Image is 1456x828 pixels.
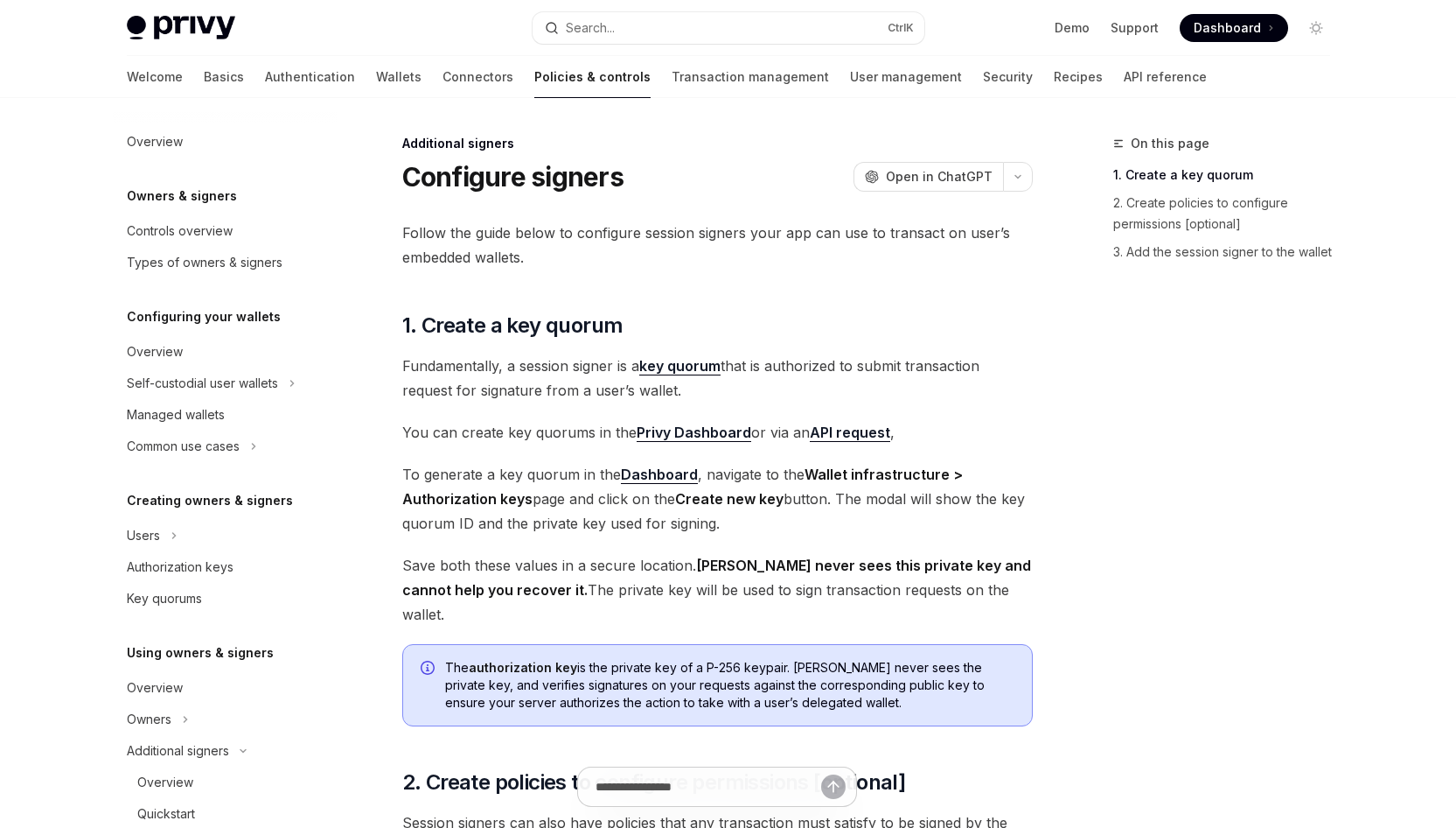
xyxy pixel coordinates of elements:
a: Overview [113,672,337,704]
a: Connectors [442,56,513,98]
a: Overview [113,126,337,158]
img: light logo [127,16,235,40]
a: Recipes [1054,56,1103,98]
a: Overview [113,767,337,798]
span: You can create key quorums in the or via an , [402,420,1033,445]
div: Additional signers [402,135,1033,152]
div: Additional signers [127,740,229,761]
a: Authorization keys [113,551,337,583]
span: To generate a key quorum in the , navigate to the page and click on the button. The modal will sh... [402,462,1033,536]
a: Security [983,56,1033,98]
a: Controls overview [113,215,337,247]
div: Managed wallets [127,404,225,425]
button: Send message [821,775,846,799]
a: Types of owners & signers [113,247,337,278]
div: Overview [127,131,183,152]
a: API reference [1124,56,1207,98]
span: 1. Create a key quorum [402,312,624,340]
a: key quorum [639,357,721,375]
div: Overview [137,772,193,793]
span: Save both these values in a secure location. The private key will be used to sign transaction req... [402,553,1033,627]
a: Transaction management [672,56,829,98]
span: Follow the guide below to configure session signers your app can use to transact on user’s embedd... [402,221,1033,270]
div: Authorization keys [127,557,233,578]
h5: Using owners & signers [127,642,274,663]
strong: Create new key [675,490,784,508]
a: Key quorums [113,583,337,614]
a: 1. Create a key quorum [1113,161,1344,189]
div: Search... [566,18,615,39]
div: Types of owners & signers [127,252,282,273]
button: Open in ChatGPT [853,162,1003,192]
h5: Creating owners & signers [127,490,293,511]
span: Fundamentally, a session signer is a that is authorized to submit transaction request for signatu... [402,354,1033,403]
a: Dashboard [621,466,698,484]
a: Demo [1055,19,1090,37]
a: Dashboard [1180,14,1288,42]
strong: authorization key [469,660,577,675]
a: API request [810,424,890,442]
button: Toggle Self-custodial user wallets section [113,368,337,399]
div: Overview [127,341,183,362]
a: Basics [204,56,244,98]
a: Welcome [127,56,183,98]
a: 2. Create policies to configure permissions [optional] [1113,189,1344,238]
input: Ask a question... [596,768,821,806]
h1: Configure signers [402,161,624,193]
div: Users [127,525,160,546]
button: Open search [533,12,924,44]
div: Common use cases [127,436,240,457]
a: 3. Add the session signer to the wallet [1113,238,1344,266]
div: Key quorums [127,588,202,609]
span: Open in ChatGPT [886,168,993,186]
div: Controls overview [127,221,233,242]
div: Owners [127,709,171,730]
button: Toggle Users section [113,520,337,551]
span: Ctrl K [888,21,914,35]
a: Wallets [376,56,421,98]
button: Toggle Owners section [113,704,337,735]
a: Privy Dashboard [637,424,751,442]
span: Dashboard [1194,19,1261,37]
div: Overview [127,677,183,698]
strong: [PERSON_NAME] never sees this private key and cannot help you recover it. [402,557,1031,599]
span: On this page [1131,133,1209,154]
a: Overview [113,336,337,368]
button: Toggle dark mode [1302,14,1330,42]
div: Self-custodial user wallets [127,373,278,394]
a: Policies & controls [534,56,651,98]
h5: Owners & signers [127,186,237,207]
svg: Info [421,661,438,678]
h5: Configuring your wallets [127,306,281,327]
a: User management [850,56,962,98]
a: Support [1111,19,1159,37]
button: Toggle Additional signers section [113,735,337,767]
span: The is the private key of a P-256 keypair. [PERSON_NAME] never sees the private key, and verifies... [445,659,1014,712]
a: Managed wallets [113,399,337,431]
button: Toggle Common use cases section [113,431,337,462]
div: Quickstart [137,803,195,824]
a: Authentication [265,56,355,98]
